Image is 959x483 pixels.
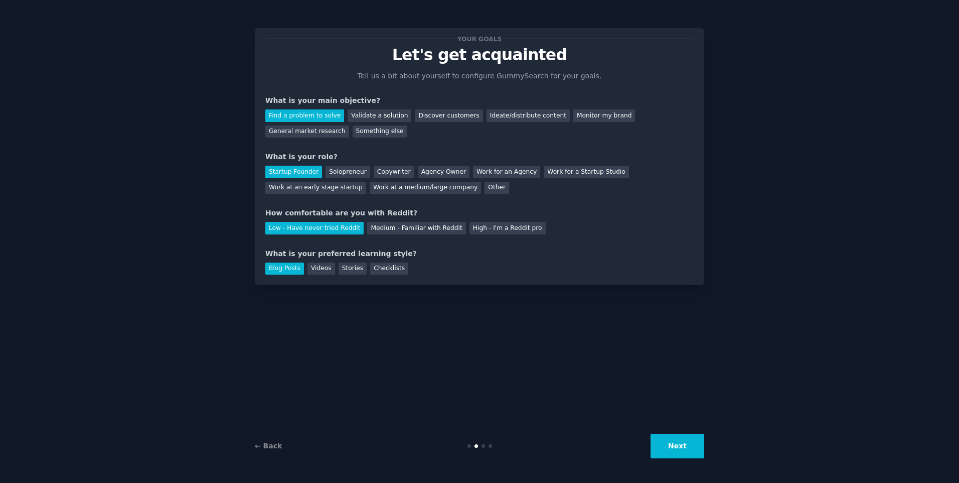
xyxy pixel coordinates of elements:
[255,442,282,450] a: ← Back
[348,109,411,122] div: Validate a solution
[374,166,414,178] div: Copywriter
[544,166,628,178] div: Work for a Startup Studio
[367,222,465,234] div: Medium - Familiar with Reddit
[265,152,694,162] div: What is your role?
[473,166,540,178] div: Work for an Agency
[265,263,304,275] div: Blog Posts
[265,249,694,259] div: What is your preferred learning style?
[265,166,322,178] div: Startup Founder
[455,34,504,44] span: Your goals
[265,109,344,122] div: Find a problem to solve
[418,166,469,178] div: Agency Owner
[339,263,367,275] div: Stories
[485,182,509,194] div: Other
[265,126,349,138] div: General market research
[265,46,694,64] p: Let's get acquainted
[307,263,335,275] div: Videos
[487,109,570,122] div: Ideate/distribute content
[326,166,370,178] div: Solopreneur
[265,95,694,106] div: What is your main objective?
[370,182,481,194] div: Work at a medium/large company
[265,182,366,194] div: Work at an early stage startup
[651,434,704,458] button: Next
[265,222,364,234] div: Low - Have never tried Reddit
[415,109,483,122] div: Discover customers
[370,263,408,275] div: Checklists
[265,208,694,218] div: How comfortable are you with Reddit?
[353,71,606,81] p: Tell us a bit about yourself to configure GummySearch for your goals.
[469,222,546,234] div: High - I'm a Reddit pro
[353,126,407,138] div: Something else
[573,109,635,122] div: Monitor my brand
